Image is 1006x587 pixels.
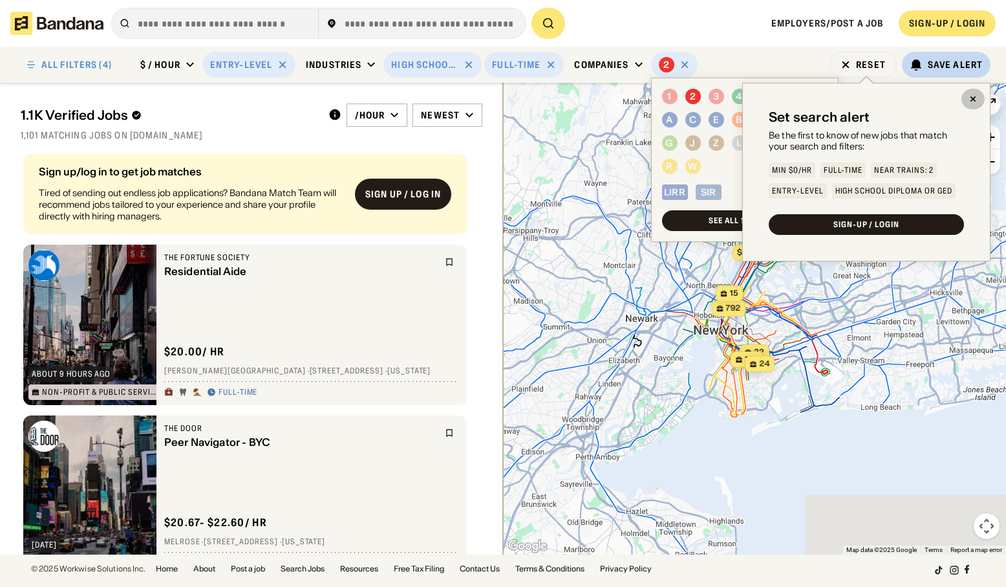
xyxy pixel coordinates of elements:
div: Tired of sending out endless job applications? Bandana Match Team will recommend jobs tailored to... [39,187,345,223]
div: Melrose · [STREET_ADDRESS] · [US_STATE] [164,537,459,548]
span: 24 [759,359,769,370]
div: © 2025 Workwise Solutions Inc. [31,565,145,573]
img: The Fortune Society logo [28,250,59,281]
a: Contact Us [460,565,500,573]
div: Sign up / Log in [365,188,441,200]
a: Free Tax Filing [394,565,444,573]
a: Resources [340,565,378,573]
span: Map data ©2025 Google [846,546,917,553]
div: $ 20.67 - $22.60 / hr [164,516,267,529]
div: High School Diploma or GED [835,187,952,195]
span: 15 [730,288,738,299]
div: Sign up/log in to get job matches [39,166,345,177]
div: 2 [690,91,696,102]
a: About [193,565,215,573]
div: about 9 hours ago [32,370,111,378]
div: SIGN-UP / LOGIN [833,221,899,228]
div: 4 [736,91,742,102]
div: L [736,138,742,149]
div: Reset [856,60,886,69]
div: Full-time [492,59,540,71]
div: [PERSON_NAME][GEOGRAPHIC_DATA] · [STREET_ADDRESS] · [US_STATE] [164,366,459,377]
img: The Door logo [28,421,59,452]
div: Full-time [824,166,863,174]
span: 32 [754,347,764,358]
img: Bandana logotype [10,12,103,35]
div: Full-time [219,388,258,398]
div: Set search alert [769,109,870,125]
span: 792 [726,303,741,314]
div: Save Alert [928,59,983,71]
div: Non-Profit & Public Service [42,388,158,396]
div: SIR [701,187,716,198]
div: Peer Navigator - BYC [164,436,437,449]
div: C [689,115,696,126]
a: Employers/Post a job [771,17,883,29]
div: W [688,161,697,172]
div: The Door [164,423,437,434]
div: ALL FILTERS (4) [41,60,112,69]
img: Google [506,538,549,555]
div: High School Diploma or GED [391,59,458,71]
span: $20 [737,247,753,257]
a: Terms (opens in new tab) [925,546,943,553]
div: R [666,161,672,172]
div: 1.1K Verified Jobs [21,107,318,123]
div: Min $0/hr [772,166,812,174]
div: 2 [663,60,669,71]
div: G [665,138,673,149]
div: 1 [667,91,671,102]
div: $ 20.00 / hr [164,345,225,359]
div: The Fortune Society [164,252,437,263]
div: Entry-Level [772,187,824,195]
div: Companies [574,59,628,71]
button: Map camera controls [974,513,1000,539]
div: Be the first to know of new jobs that match your search and filters: [769,130,964,152]
div: Industries [306,59,361,71]
div: /hour [355,109,385,121]
a: Report a map error [950,546,1002,553]
a: Post a job [231,565,265,573]
a: Privacy Policy [600,565,652,573]
div: B [736,115,742,126]
div: 1,101 matching jobs on [DOMAIN_NAME] [21,129,482,141]
div: Entry-Level [210,59,272,71]
div: E [713,115,719,126]
div: J [690,138,695,149]
a: Terms & Conditions [515,565,584,573]
a: Search Jobs [281,565,325,573]
a: Home [156,565,178,573]
div: LIRR [664,187,685,198]
div: grid [21,149,482,555]
div: A [666,115,672,126]
div: Residential Aide [164,265,437,278]
div: SIGN-UP / LOGIN [909,17,985,29]
div: Near trains: 2 [874,166,933,174]
div: Newest [421,109,460,121]
div: [DATE] [32,541,57,549]
div: 3 [713,91,719,102]
span: 105 [745,354,759,365]
div: Z [713,138,719,149]
div: See all 1,101 jobs [709,217,780,225]
a: Open this area in Google Maps (opens a new window) [506,538,549,555]
div: $ / hour [140,59,180,71]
